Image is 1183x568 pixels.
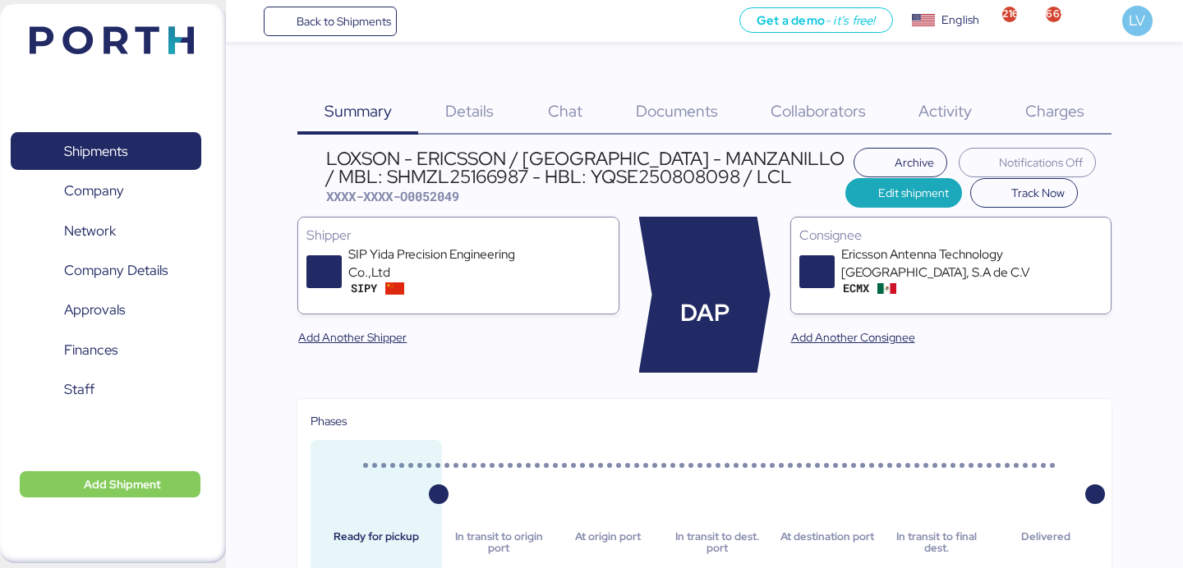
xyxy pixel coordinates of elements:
[555,531,661,555] div: At origin port
[636,100,718,121] span: Documents
[11,291,201,329] a: Approvals
[64,259,168,282] span: Company Details
[1025,100,1084,121] span: Charges
[326,188,459,204] span: XXXX-XXXX-O0052049
[445,100,494,121] span: Details
[64,298,125,322] span: Approvals
[64,219,116,243] span: Network
[778,323,928,352] button: Add Another Consignee
[11,332,201,369] a: Finances
[959,148,1097,177] button: Notifications Off
[325,100,392,121] span: Summary
[264,7,398,36] a: Back to Shipments
[841,245,1038,282] div: Ericsson Antenna Technology [GEOGRAPHIC_DATA], S.A de C.V
[236,7,264,35] button: Menu
[297,11,391,31] span: Back to Shipments
[993,531,1098,555] div: Delivered
[64,140,127,163] span: Shipments
[884,531,989,555] div: In transit to final dest.
[665,531,770,555] div: In transit to dest. port
[799,226,1102,245] div: Consignee
[1011,183,1065,203] span: Track Now
[11,212,201,250] a: Network
[970,178,1078,208] button: Track Now
[11,172,201,210] a: Company
[11,371,201,409] a: Staff
[324,531,429,555] div: Ready for pickup
[64,179,124,203] span: Company
[854,148,947,177] button: Archive
[298,328,407,347] span: Add Another Shipper
[446,531,551,555] div: In transit to origin port
[775,531,880,555] div: At destination port
[11,252,201,290] a: Company Details
[999,153,1083,172] span: Notifications Off
[1129,10,1145,31] span: LV
[11,132,201,170] a: Shipments
[84,474,161,494] span: Add Shipment
[771,100,866,121] span: Collaborators
[348,245,545,282] div: SIP Yida Precision Engineering Co.,Ltd
[941,11,979,29] div: English
[878,183,949,203] span: Edit shipment
[306,226,610,245] div: Shipper
[680,295,730,331] span: DAP
[326,149,845,186] div: LOXSON - ERICSSON / [GEOGRAPHIC_DATA] - MANZANILLO / MBL: SHMZL25166987 - HBL: YQSE250808098 / LCL
[20,471,200,497] button: Add Shipment
[64,338,117,362] span: Finances
[845,178,963,208] button: Edit shipment
[791,328,915,347] span: Add Another Consignee
[918,100,972,121] span: Activity
[895,153,934,172] span: Archive
[311,412,1098,430] div: Phases
[285,323,420,352] button: Add Another Shipper
[548,100,582,121] span: Chat
[64,378,94,401] span: Staff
